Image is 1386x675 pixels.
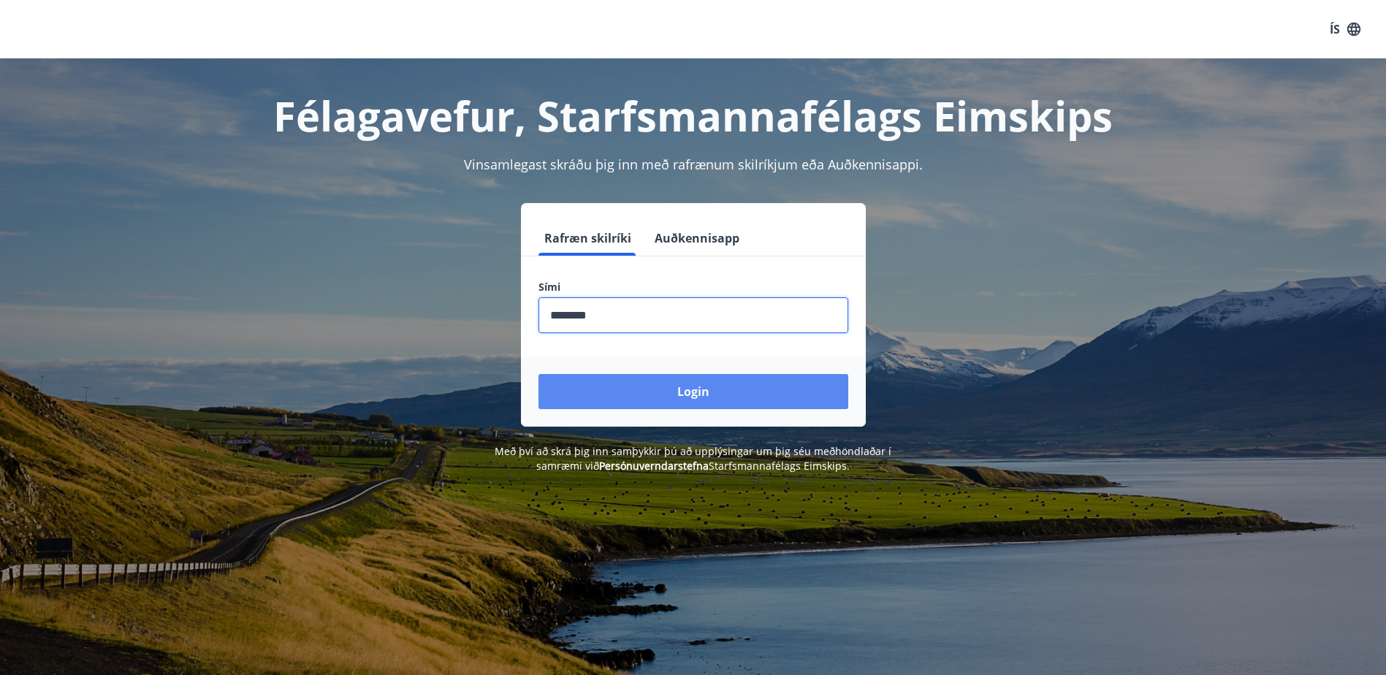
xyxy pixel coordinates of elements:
span: Vinsamlegast skráðu þig inn með rafrænum skilríkjum eða Auðkennisappi. [464,156,923,173]
button: Login [538,374,848,409]
label: Sími [538,280,848,294]
h1: Félagavefur, Starfsmannafélags Eimskips [185,88,1202,143]
span: Með því að skrá þig inn samþykkir þú að upplýsingar um þig séu meðhöndlaðar í samræmi við Starfsm... [495,444,891,473]
button: ÍS [1322,16,1368,42]
button: Rafræn skilríki [538,221,637,256]
a: Persónuverndarstefna [599,459,709,473]
button: Auðkennisapp [649,221,745,256]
